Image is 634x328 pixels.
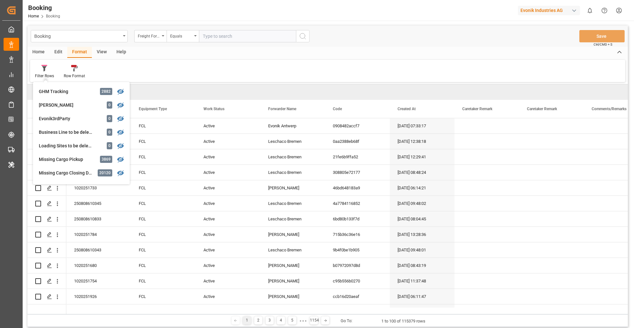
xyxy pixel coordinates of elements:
button: Help Center [597,3,612,18]
div: Press SPACE to select this row. [27,149,66,165]
div: 5 [288,316,296,324]
button: Evonik Industries AG [518,4,583,16]
button: Save [579,30,625,42]
div: 2882 [100,88,112,95]
div: Press SPACE to select this row. [27,211,66,227]
div: 0 [107,115,112,122]
div: [DATE] 13:28:36 [390,227,454,242]
div: 6bd80b133f7d [325,211,390,227]
div: 20120 [98,169,112,176]
div: Active [196,211,260,227]
div: 9b4f0be1b905 [325,242,390,258]
span: Comments/Remarks [592,107,627,111]
div: Leschaco Bremen [260,242,325,258]
div: FCL [131,211,196,227]
div: [PERSON_NAME] [260,180,325,196]
div: 308805e72177 [325,165,390,180]
div: Press SPACE to select this row. [27,289,66,304]
div: 0 [107,101,112,109]
button: open menu [31,30,128,42]
div: 250908610152 [66,304,131,320]
div: FCL [131,165,196,180]
button: open menu [167,30,199,42]
div: Booking [34,32,121,40]
span: Caretaker Remark [527,107,557,111]
div: [DATE] 12:29:41 [390,149,454,164]
div: FCL [131,273,196,289]
div: 0908482accf7 [325,118,390,133]
div: Active [196,273,260,289]
div: Active [196,180,260,196]
div: FCL [131,149,196,164]
div: 1 [243,316,251,324]
div: [DATE] 09:48:02 [390,196,454,211]
div: [DATE] 08:43:19 [390,258,454,273]
div: Leschaco Bremen [260,196,325,211]
div: Equals [170,32,192,39]
div: Press SPACE to select this row. [27,242,66,258]
div: 250808610345 [66,196,131,211]
div: Leschaco Bremen [260,149,325,164]
div: Active [196,227,260,242]
span: Code [333,107,342,111]
div: [PERSON_NAME] [39,102,95,109]
div: [DATE] 06:11:47 [390,289,454,304]
div: [PERSON_NAME] [260,273,325,289]
span: Created At [398,107,416,111]
div: Missing Cargo Pickup [39,156,95,163]
div: 0 [107,129,112,136]
div: Evonik Industries AG [518,6,580,15]
div: Business Line to be deleted [39,129,95,136]
div: Press SPACE to select this row. [27,273,66,289]
div: Home [27,47,49,58]
div: 2 [254,316,262,324]
div: FCL [131,180,196,196]
div: Active [196,149,260,164]
div: Leschaco Bremen [260,211,325,227]
div: Go To: [341,318,352,324]
div: [DATE] 12:38:18 [390,134,454,149]
div: ccb16d20aeaf [325,289,390,304]
div: FCL [131,134,196,149]
div: Active [196,134,260,149]
div: Press SPACE to select this row. [27,165,66,180]
div: 46bd648183a9 [325,180,390,196]
div: FCL [131,289,196,304]
div: 1020251733 [66,180,131,196]
div: 1154 [310,316,318,324]
div: Press SPACE to select this row. [27,227,66,242]
div: [DATE] 11:37:48 [390,273,454,289]
div: FCL [131,258,196,273]
div: Active [196,196,260,211]
button: search button [296,30,310,42]
span: Ctrl/CMD + S [594,42,612,47]
div: Active [196,258,260,273]
div: Leschaco Bremen [260,134,325,149]
button: show 0 new notifications [583,3,597,18]
div: Edit [49,47,67,58]
div: 4a7784116852 [325,196,390,211]
div: 250808610343 [66,242,131,258]
div: Leschaco Bremen [260,165,325,180]
div: FCL [131,118,196,133]
div: 1020251784 [66,227,131,242]
div: b07972097d8d [325,258,390,273]
div: 715b36c36e16 [325,227,390,242]
div: 4 [277,316,285,324]
div: Active [196,118,260,133]
div: Active [196,304,260,320]
div: 21fe6b9ffa52 [325,149,390,164]
div: de8c15b246a4 [325,304,390,320]
div: Active [196,289,260,304]
div: 0 [107,142,112,149]
div: c95b556b0270 [325,273,390,289]
div: 1020251680 [66,258,131,273]
div: Row Format [64,73,85,79]
span: Work Status [203,107,224,111]
div: Evonik Antwerp [260,118,325,133]
div: Leschaco Bremen [260,304,325,320]
div: [DATE] 09:48:01 [390,242,454,258]
a: Home [28,14,39,18]
span: Equipment Type [139,107,167,111]
div: Press SPACE to select this row. [27,180,66,196]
